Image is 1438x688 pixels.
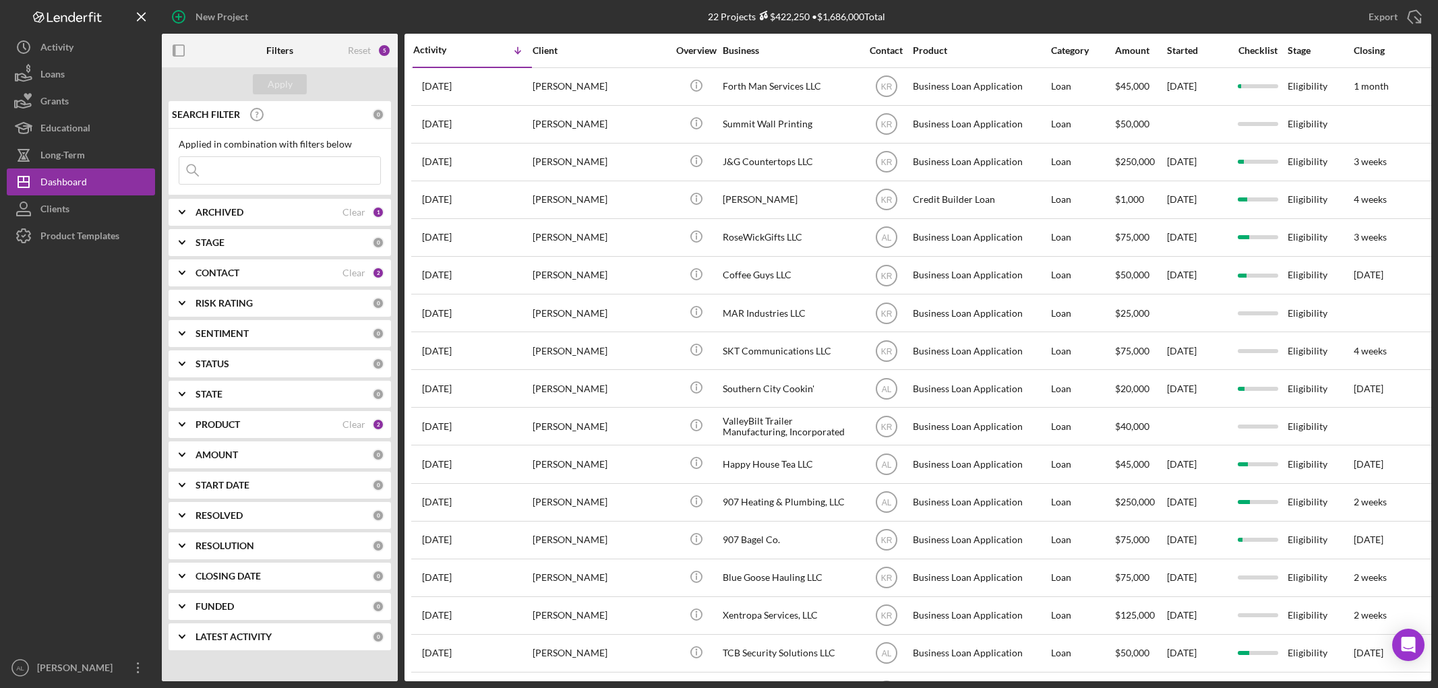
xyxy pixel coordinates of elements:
[196,540,254,551] b: RESOLUTION
[1051,69,1114,104] div: Loan
[7,195,155,222] button: Clients
[422,610,452,621] time: 2025-08-07 23:21
[196,207,243,218] b: ARCHIVED
[1115,345,1149,356] span: $75,000
[1354,496,1387,507] time: 2 weeks
[422,459,452,470] time: 2025-08-13 21:19
[1051,408,1114,444] div: Loan
[1115,647,1149,658] span: $50,000
[881,233,891,243] text: AL
[913,371,1048,406] div: Business Loan Application
[756,11,810,22] div: $422,250
[1354,193,1387,205] time: 4 weeks
[372,540,384,552] div: 0
[1354,80,1389,92] time: 1 month
[266,45,293,56] b: Filters
[723,446,858,482] div: Happy House Tea LLC
[723,69,858,104] div: Forth Man Services LLC
[196,328,249,339] b: SENTIMENT
[1167,257,1228,293] div: [DATE]
[881,498,891,507] text: AL
[1354,345,1387,356] time: 4 weeks
[723,106,858,142] div: Summit Wall Printing
[913,446,1048,482] div: Business Loan Application
[1354,534,1383,545] time: [DATE]
[7,88,155,115] button: Grants
[1051,45,1114,56] div: Category
[723,408,858,444] div: ValleyBilt Trailer Manufacturing, Incorporated
[723,144,858,180] div: J&G Countertops LLC
[913,635,1048,671] div: Business Loan Application
[196,601,234,612] b: FUNDED
[372,297,384,309] div: 0
[880,309,892,318] text: KR
[372,206,384,218] div: 1
[1288,522,1352,558] div: Eligibility
[7,142,155,168] a: Long-Term
[1051,560,1114,596] div: Loan
[34,654,121,685] div: [PERSON_NAME]
[913,484,1048,520] div: Business Loan Application
[880,120,892,129] text: KR
[1115,496,1155,507] span: $250,000
[880,195,892,205] text: KR
[880,536,892,545] text: KR
[1051,182,1114,218] div: Loan
[7,61,155,88] button: Loans
[162,3,262,30] button: New Project
[723,560,858,596] div: Blue Goose Hauling LLC
[7,34,155,61] button: Activity
[1354,609,1387,621] time: 2 weeks
[1051,598,1114,633] div: Loan
[1115,80,1149,92] span: $45,000
[1354,269,1383,280] time: [DATE]
[1051,635,1114,671] div: Loan
[7,222,155,249] a: Product Templates
[372,108,384,121] div: 0
[1115,383,1149,394] span: $20,000
[723,371,858,406] div: Southern City Cookin'
[1167,446,1228,482] div: [DATE]
[422,346,452,356] time: 2025-08-22 00:22
[422,194,452,205] time: 2025-09-06 01:09
[40,34,73,64] div: Activity
[40,115,90,145] div: Educational
[1354,647,1383,658] time: [DATE]
[913,598,1048,633] div: Business Loan Application
[1288,484,1352,520] div: Eligibility
[196,3,248,30] div: New Project
[422,648,452,658] time: 2025-08-03 20:24
[533,635,667,671] div: [PERSON_NAME]
[1115,193,1144,205] span: $1,000
[723,182,858,218] div: [PERSON_NAME]
[1354,458,1383,470] time: [DATE]
[1288,257,1352,293] div: Eligibility
[1115,609,1155,621] span: $125,000
[172,109,240,120] b: SEARCH FILTER
[1051,144,1114,180] div: Loan
[1288,446,1352,482] div: Eligibility
[422,534,452,545] time: 2025-08-12 20:13
[913,408,1048,444] div: Business Loan Application
[880,573,892,583] text: KR
[196,237,224,248] b: STAGE
[196,389,222,400] b: STATE
[913,295,1048,331] div: Business Loan Application
[422,232,452,243] time: 2025-08-31 18:07
[533,446,667,482] div: [PERSON_NAME]
[861,45,911,56] div: Contact
[533,408,667,444] div: [PERSON_NAME]
[7,115,155,142] a: Educational
[533,144,667,180] div: [PERSON_NAME]
[196,268,239,278] b: CONTACT
[422,421,452,432] time: 2025-08-15 23:43
[1051,446,1114,482] div: Loan
[723,635,858,671] div: TCB Security Solutions LLC
[880,271,892,280] text: KR
[1115,420,1149,432] span: $40,000
[40,195,69,226] div: Clients
[1115,118,1149,129] span: $50,000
